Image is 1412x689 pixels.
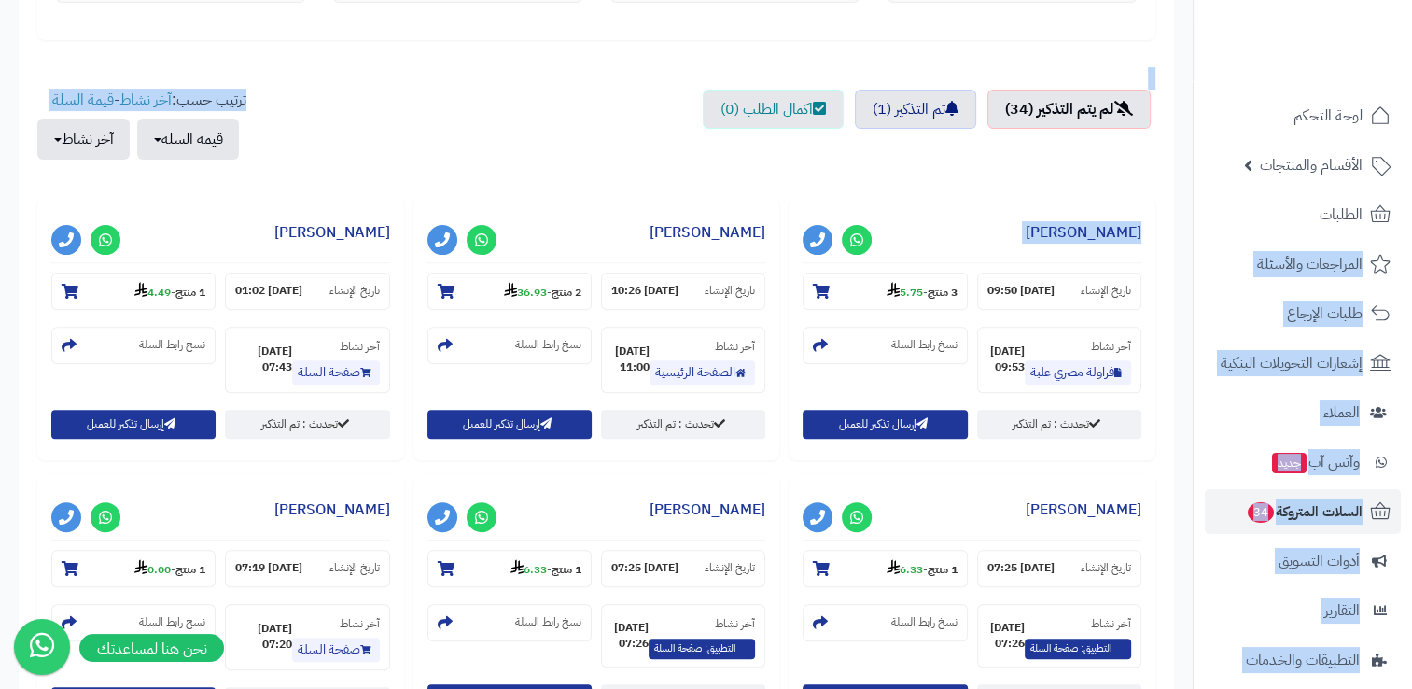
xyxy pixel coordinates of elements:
a: تحديث : تم التذكير [225,410,389,439]
a: آخر نشاط [119,89,172,111]
strong: [DATE] 01:02 [235,283,302,299]
small: - [134,559,205,578]
a: العملاء [1205,390,1401,435]
strong: [DATE] 07:19 [235,560,302,576]
section: 1 منتج-6.33 [427,550,592,587]
strong: 0.00 [134,561,171,578]
span: التقارير [1324,598,1360,624]
section: 1 منتج-0.00 [51,550,216,587]
small: آخر نشاط [340,338,380,355]
a: التطبيقات والخدمات [1205,638,1401,682]
img: logo-2.png [1285,52,1394,91]
button: إرسال تذكير للعميل [51,410,216,439]
button: إرسال تذكير للعميل [803,410,967,439]
section: 1 منتج-6.33 [803,550,967,587]
small: آخر نشاط [1091,338,1131,355]
small: - [134,282,205,301]
small: تاريخ الإنشاء [1081,560,1131,576]
small: آخر نشاط [715,338,755,355]
small: تاريخ الإنشاء [705,283,755,299]
span: السلات المتروكة [1246,499,1363,525]
strong: 1 منتج [175,561,205,578]
a: تم التذكير (1) [855,90,976,129]
section: نسخ رابط السلة [803,604,967,641]
small: - [887,282,958,301]
strong: 1 منتج [175,284,205,301]
button: قيمة السلة [137,119,239,160]
a: صفحة السلة [292,638,380,662]
a: صفحة السلة [292,360,380,385]
a: الطلبات [1205,192,1401,237]
a: التقارير [1205,588,1401,633]
a: إشعارات التحويلات البنكية [1205,341,1401,386]
span: طلبات الإرجاع [1287,301,1363,327]
span: الطلبات [1320,202,1363,228]
strong: [DATE] 10:26 [611,283,678,299]
section: نسخ رابط السلة [51,327,216,364]
small: - [510,559,581,578]
a: [PERSON_NAME] [274,221,390,244]
strong: [DATE] 07:25 [987,560,1055,576]
span: الأقسام والمنتجات [1260,152,1363,178]
section: 2 منتج-36.93 [427,273,592,310]
small: آخر نشاط [340,615,380,632]
span: 34 [1248,502,1274,523]
a: لم يتم التذكير (34) [987,90,1151,129]
span: التطبيق: صفحة السلة [649,639,755,659]
small: نسخ رابط السلة [515,337,581,353]
strong: 2 منتج [552,284,581,301]
button: آخر نشاط [37,119,130,160]
span: وآتس آب [1270,449,1360,475]
strong: [DATE] 07:26 [987,620,1025,652]
small: نسخ رابط السلة [139,337,205,353]
strong: [DATE] 07:43 [235,344,291,375]
small: نسخ رابط السلة [891,337,958,353]
small: تاريخ الإنشاء [1081,283,1131,299]
strong: 3 منتج [928,284,958,301]
strong: [DATE] 07:26 [611,620,649,652]
span: إشعارات التحويلات البنكية [1221,350,1363,376]
span: أدوات التسويق [1279,548,1360,574]
a: [PERSON_NAME] [650,499,765,521]
strong: 1 منتج [552,561,581,578]
strong: 6.33 [887,561,923,578]
a: [PERSON_NAME] [274,499,390,521]
a: أدوات التسويق [1205,539,1401,584]
a: [PERSON_NAME] [1026,221,1141,244]
strong: 1 منتج [928,561,958,578]
small: تاريخ الإنشاء [329,560,380,576]
a: تحديث : تم التذكير [601,410,765,439]
section: 1 منتج-4.49 [51,273,216,310]
small: آخر نشاط [1091,615,1131,632]
small: نسخ رابط السلة [891,614,958,630]
strong: 6.33 [510,561,547,578]
span: العملاء [1323,400,1360,426]
strong: [DATE] 09:53 [987,344,1025,375]
strong: 4.49 [134,284,171,301]
strong: 5.75 [887,284,923,301]
span: التطبيق: صفحة السلة [1025,639,1131,659]
a: الصفحة الرئيسية [650,360,755,385]
a: اكمال الطلب (0) [703,90,844,129]
a: تحديث : تم التذكير [977,410,1141,439]
a: السلات المتروكة34 [1205,489,1401,534]
button: إرسال تذكير للعميل [427,410,592,439]
strong: [DATE] 07:20 [235,621,291,653]
section: نسخ رابط السلة [427,327,592,364]
span: جديد [1272,453,1307,473]
span: المراجعات والأسئلة [1257,251,1363,277]
a: [PERSON_NAME] [650,221,765,244]
section: نسخ رابط السلة [427,604,592,641]
a: وآتس آبجديد [1205,440,1401,485]
a: طلبات الإرجاع [1205,291,1401,336]
strong: 36.93 [504,284,547,301]
small: تاريخ الإنشاء [705,560,755,576]
a: لوحة التحكم [1205,93,1401,138]
small: نسخ رابط السلة [139,614,205,630]
section: نسخ رابط السلة [803,327,967,364]
span: لوحة التحكم [1293,103,1363,129]
strong: [DATE] 11:00 [611,344,650,375]
a: قيمة السلة [52,89,114,111]
section: نسخ رابط السلة [51,604,216,641]
a: [PERSON_NAME] [1026,499,1141,521]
